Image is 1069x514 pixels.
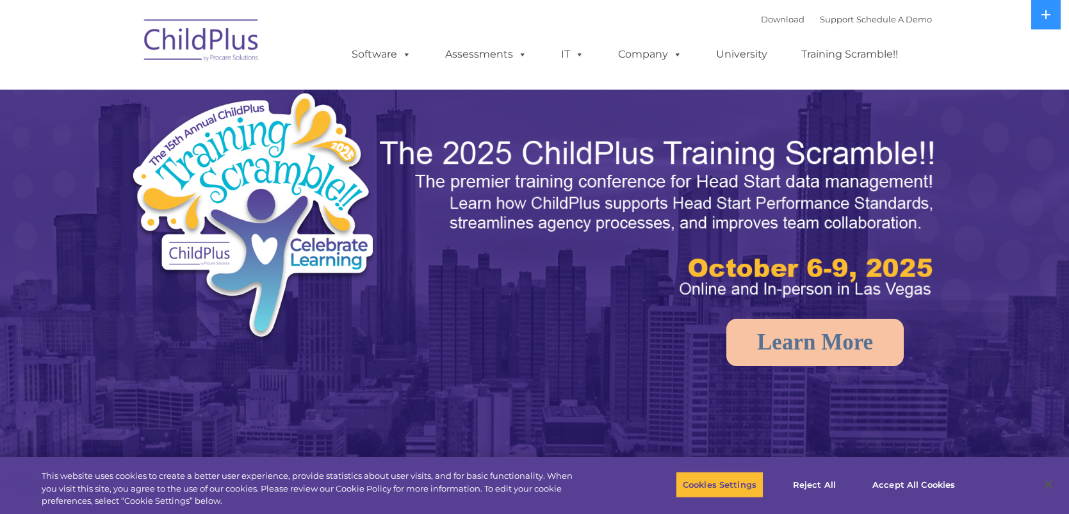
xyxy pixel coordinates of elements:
a: Schedule A Demo [856,14,932,24]
span: Phone number [178,137,233,147]
button: Cookies Settings [676,471,763,498]
a: Learn More [726,319,904,366]
a: Software [339,42,424,67]
a: Download [761,14,804,24]
a: IT [548,42,597,67]
button: Accept All Cookies [865,471,962,498]
a: Training Scramble!! [788,42,911,67]
a: Company [605,42,695,67]
div: This website uses cookies to create a better user experience, provide statistics about user visit... [42,470,588,508]
a: Support [820,14,854,24]
img: ChildPlus by Procare Solutions [138,10,266,74]
button: Close [1034,470,1063,499]
font: | [761,14,932,24]
a: University [703,42,780,67]
span: Last name [178,84,217,94]
button: Reject All [774,471,854,498]
a: Assessments [432,42,540,67]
